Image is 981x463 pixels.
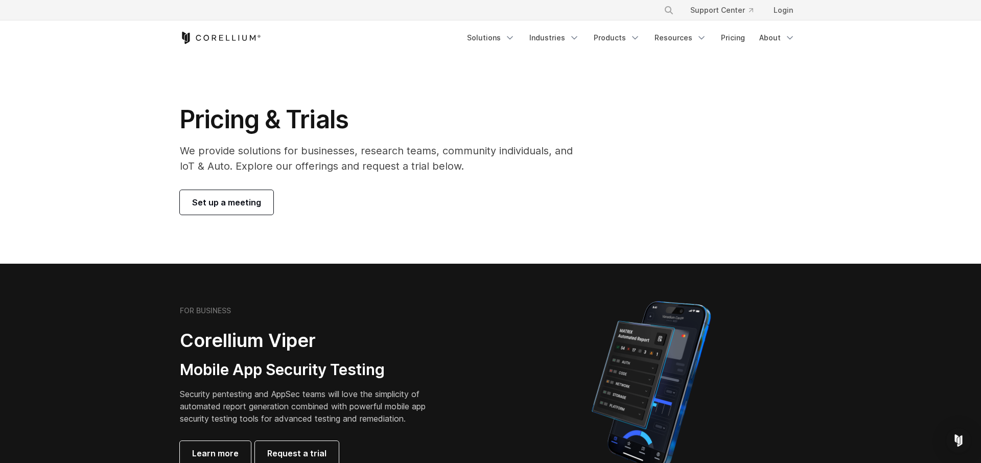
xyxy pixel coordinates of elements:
h1: Pricing & Trials [180,104,587,135]
a: Support Center [682,1,761,19]
p: We provide solutions for businesses, research teams, community individuals, and IoT & Auto. Explo... [180,143,587,174]
span: Request a trial [267,447,326,459]
h3: Mobile App Security Testing [180,360,441,380]
div: Navigation Menu [651,1,801,19]
a: Industries [523,29,586,47]
a: Set up a meeting [180,190,273,215]
span: Set up a meeting [192,196,261,209]
a: Corellium Home [180,32,261,44]
a: Pricing [715,29,751,47]
span: Learn more [192,447,239,459]
a: About [753,29,801,47]
div: Navigation Menu [461,29,801,47]
h6: FOR BUSINESS [180,306,231,315]
button: Search [660,1,678,19]
div: Open Intercom Messenger [946,428,971,453]
p: Security pentesting and AppSec teams will love the simplicity of automated report generation comb... [180,388,441,425]
a: Solutions [461,29,521,47]
a: Resources [648,29,713,47]
a: Products [588,29,646,47]
a: Login [765,1,801,19]
h2: Corellium Viper [180,329,441,352]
